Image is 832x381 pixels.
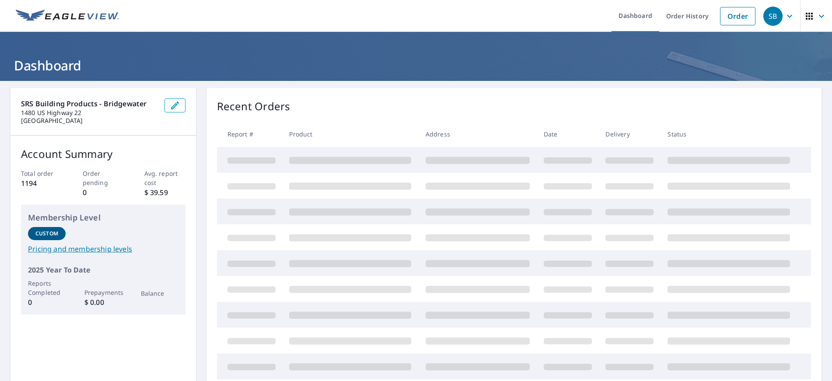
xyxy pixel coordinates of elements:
[28,279,66,297] p: Reports Completed
[83,187,124,198] p: 0
[28,244,178,254] a: Pricing and membership levels
[419,121,537,147] th: Address
[21,146,185,162] p: Account Summary
[217,98,290,114] p: Recent Orders
[598,121,661,147] th: Delivery
[10,56,822,74] h1: Dashboard
[21,169,62,178] p: Total order
[141,289,178,298] p: Balance
[21,109,157,117] p: 1480 US Highway 22
[83,169,124,187] p: Order pending
[28,297,66,308] p: 0
[217,121,283,147] th: Report #
[763,7,783,26] div: SB
[35,230,58,238] p: Custom
[28,212,178,224] p: Membership Level
[28,265,178,275] p: 2025 Year To Date
[720,7,755,25] a: Order
[282,121,418,147] th: Product
[537,121,599,147] th: Date
[144,169,185,187] p: Avg. report cost
[21,117,157,125] p: [GEOGRAPHIC_DATA]
[661,121,797,147] th: Status
[21,98,157,109] p: SRS Building Products - Bridgewater
[21,178,62,189] p: 1194
[84,288,122,297] p: Prepayments
[16,10,119,23] img: EV Logo
[84,297,122,308] p: $ 0.00
[144,187,185,198] p: $ 39.59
